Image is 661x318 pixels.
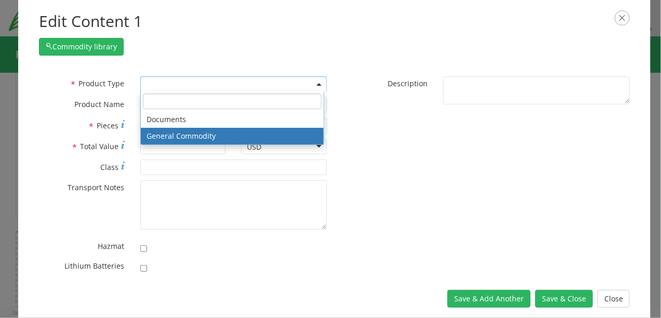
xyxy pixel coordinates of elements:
[79,78,125,88] span: Product Type
[535,290,593,308] button: Save & Close
[101,162,119,172] span: Class
[141,128,324,144] li: General Commodity
[598,290,630,308] button: Close
[75,99,125,109] span: Product Name
[97,121,119,130] span: Pieces
[68,182,125,192] span: Transport Notes
[388,78,428,88] span: Description
[39,38,124,56] button: Commodity library
[98,241,125,251] span: Hazmat
[447,290,531,308] button: Save & Add Another
[247,142,261,152] div: USD
[141,111,324,128] li: Documents
[65,261,125,271] span: Lithium Batteries
[39,10,630,33] h2: Edit Content 1
[81,141,119,151] span: Total Value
